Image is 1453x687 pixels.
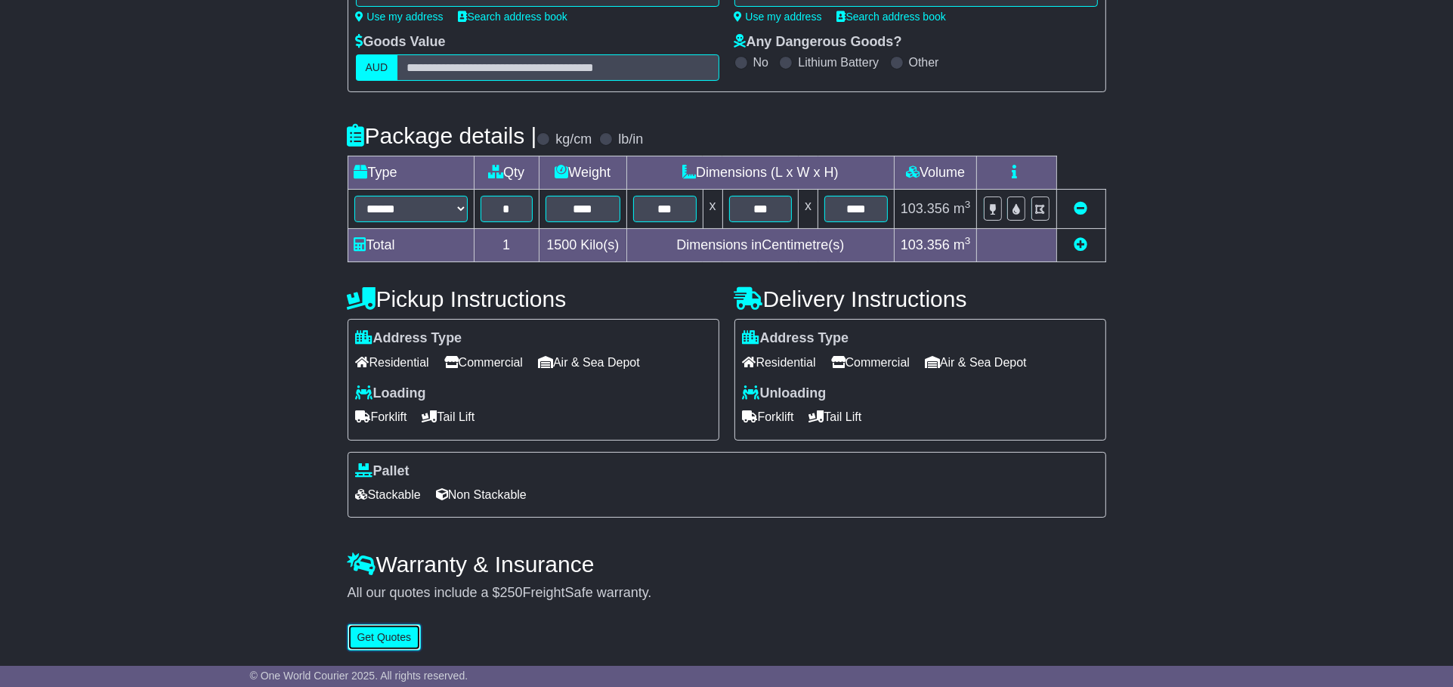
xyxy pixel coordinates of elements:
[546,237,577,252] span: 1500
[618,132,643,148] label: lb/in
[743,385,827,402] label: Unloading
[734,286,1106,311] h4: Delivery Instructions
[356,463,410,480] label: Pallet
[894,156,977,190] td: Volume
[356,351,429,374] span: Residential
[348,156,474,190] td: Type
[539,229,626,262] td: Kilo(s)
[1074,237,1088,252] a: Add new item
[909,55,939,70] label: Other
[348,585,1106,602] div: All our quotes include a $ FreightSafe warranty.
[348,286,719,311] h4: Pickup Instructions
[538,351,640,374] span: Air & Sea Depot
[1074,201,1088,216] a: Remove this item
[734,11,822,23] a: Use my address
[348,229,474,262] td: Total
[356,330,462,347] label: Address Type
[348,123,537,148] h4: Package details |
[798,55,879,70] label: Lithium Battery
[459,11,567,23] a: Search address book
[422,405,475,429] span: Tail Lift
[500,585,523,600] span: 250
[703,190,722,229] td: x
[348,552,1106,577] h4: Warranty & Insurance
[436,483,527,506] span: Non Stackable
[444,351,523,374] span: Commercial
[356,11,444,23] a: Use my address
[356,483,421,506] span: Stackable
[965,235,971,246] sup: 3
[753,55,768,70] label: No
[965,199,971,210] sup: 3
[539,156,626,190] td: Weight
[743,330,849,347] label: Address Type
[837,11,946,23] a: Search address book
[799,190,818,229] td: x
[356,385,426,402] label: Loading
[348,624,422,651] button: Get Quotes
[954,237,971,252] span: m
[734,34,902,51] label: Any Dangerous Goods?
[743,351,816,374] span: Residential
[954,201,971,216] span: m
[626,229,894,262] td: Dimensions in Centimetre(s)
[901,201,950,216] span: 103.356
[743,405,794,429] span: Forklift
[925,351,1027,374] span: Air & Sea Depot
[555,132,592,148] label: kg/cm
[831,351,910,374] span: Commercial
[250,670,468,682] span: © One World Courier 2025. All rights reserved.
[356,405,407,429] span: Forklift
[356,34,446,51] label: Goods Value
[901,237,950,252] span: 103.356
[474,156,539,190] td: Qty
[356,54,398,81] label: AUD
[474,229,539,262] td: 1
[809,405,862,429] span: Tail Lift
[626,156,894,190] td: Dimensions (L x W x H)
